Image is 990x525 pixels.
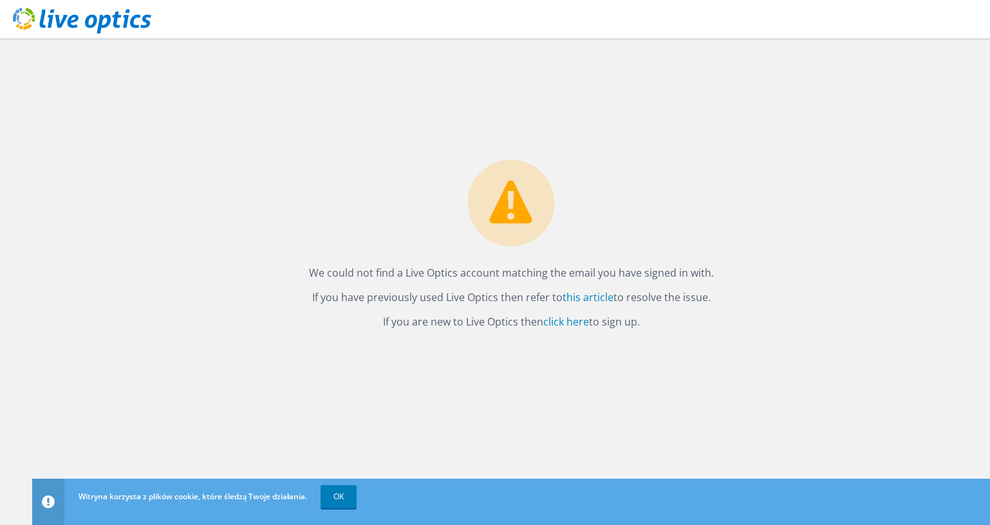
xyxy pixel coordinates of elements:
a: OK [321,485,357,508]
span: Witryna korzysta z plików cookie, które śledzą Twoje działania. [79,491,307,502]
p: If you have previously used Live Optics then refer to to resolve the issue. [309,288,714,306]
p: We could not find a Live Optics account matching the email you have signed in with. [309,264,714,282]
a: this article [563,290,613,304]
p: If you are new to Live Optics then to sign up. [309,313,714,331]
a: click here [543,315,589,329]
